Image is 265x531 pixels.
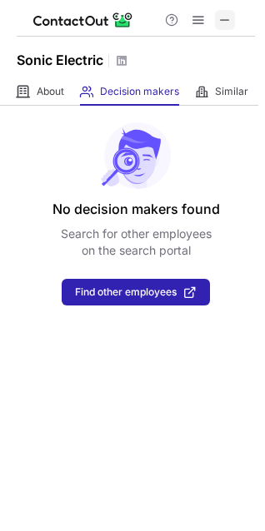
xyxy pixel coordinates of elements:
span: Find other employees [75,286,177,298]
img: No leads found [100,122,172,189]
button: Find other employees [62,279,210,305]
span: Similar [215,85,248,98]
p: Search for other employees on the search portal [61,226,212,259]
span: Decision makers [100,85,179,98]
header: No decision makers found [52,199,220,219]
img: ContactOut v5.3.10 [33,10,133,30]
h1: Sonic Electric [17,50,103,70]
span: About [37,85,64,98]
